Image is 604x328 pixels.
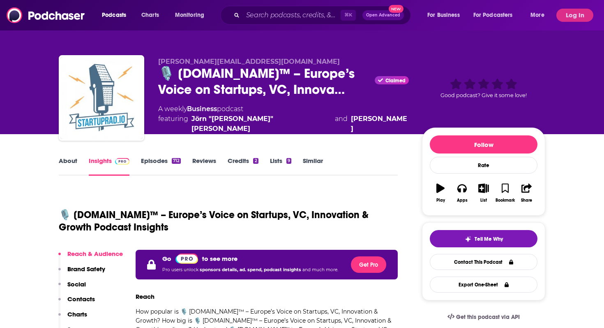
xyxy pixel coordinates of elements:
[351,114,409,134] a: Christian Fahrenbach
[475,236,503,242] span: Tell Me Why
[430,254,537,270] a: Contact This Podcast
[141,157,181,176] a: Episodes712
[60,57,143,139] img: 🎙️ Startuprad.io™ – Europe’s Voice on Startups, VC, Innovation & Growth
[430,277,537,293] button: Export One-Sheet
[192,157,216,176] a: Reviews
[530,9,544,21] span: More
[175,253,198,264] a: Pro website
[362,10,404,20] button: Open AdvancedNew
[187,105,217,113] a: Business
[115,158,129,165] img: Podchaser Pro
[525,9,555,22] button: open menu
[59,157,77,176] a: About
[175,254,198,264] img: Podchaser Pro
[141,9,159,21] span: Charts
[427,9,460,21] span: For Business
[89,157,129,176] a: InsightsPodchaser Pro
[7,7,85,23] img: Podchaser - Follow, Share and Rate Podcasts
[496,198,515,203] div: Bookmark
[468,9,525,22] button: open menu
[253,158,258,164] div: 2
[351,256,386,273] button: Get Pro
[200,267,302,272] span: sponsors details, ad. spend, podcast insights
[228,6,419,25] div: Search podcasts, credits, & more...
[175,9,204,21] span: Monitoring
[67,250,123,258] p: Reach & Audience
[516,178,537,208] button: Share
[341,10,356,21] span: ⌘ K
[494,178,516,208] button: Bookmark
[335,114,348,134] span: and
[58,265,105,280] button: Brand Safety
[102,9,126,21] span: Podcasts
[169,9,215,22] button: open menu
[228,157,258,176] a: Credits2
[422,58,545,119] div: Good podcast? Give it some love!
[430,230,537,247] button: tell me why sparkleTell Me Why
[158,114,409,134] span: featuring
[67,295,95,303] p: Contacts
[422,9,470,22] button: open menu
[440,92,527,98] span: Good podcast? Give it some love!
[389,5,403,13] span: New
[441,307,526,327] a: Get this podcast via API
[202,255,237,263] p: to see more
[67,310,87,318] p: Charts
[430,157,537,174] div: Rate
[451,178,473,208] button: Apps
[172,158,181,164] div: 712
[270,157,291,176] a: Lists9
[58,250,123,265] button: Reach & Audience
[243,9,341,22] input: Search podcasts, credits, & more...
[480,198,487,203] div: List
[58,280,86,295] button: Social
[162,264,338,276] p: Pro users unlock and much more.
[67,280,86,288] p: Social
[286,158,291,164] div: 9
[136,9,164,22] a: Charts
[473,9,513,21] span: For Podcasters
[136,293,154,300] h3: Reach
[473,178,494,208] button: List
[465,236,471,242] img: tell me why sparkle
[521,198,532,203] div: Share
[58,310,87,326] button: Charts
[158,104,409,134] div: A weekly podcast
[162,255,171,263] p: Go
[67,265,105,273] p: Brand Safety
[96,9,137,22] button: open menu
[366,13,400,17] span: Open Advanced
[457,198,468,203] div: Apps
[303,157,323,176] a: Similar
[456,314,520,321] span: Get this podcast via API
[191,114,332,134] a: Jörn "Joe" Menninger
[58,295,95,310] button: Contacts
[430,178,451,208] button: Play
[59,209,391,233] h1: 🎙️ [DOMAIN_NAME]™ – Europe’s Voice on Startups, VC, Innovation & Growth Podcast Insights
[385,79,406,83] span: Claimed
[158,58,340,65] span: [PERSON_NAME][EMAIL_ADDRESS][DOMAIN_NAME]
[556,9,593,22] button: Log In
[430,135,537,154] button: Follow
[436,198,445,203] div: Play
